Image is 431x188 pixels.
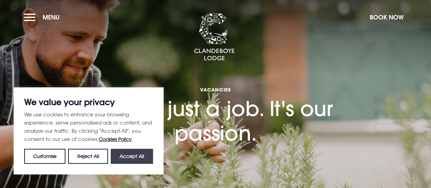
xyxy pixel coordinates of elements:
button: Customise [24,149,65,164]
button: Accept All [111,149,153,164]
span: Vacancies [79,86,352,93]
a: Cookies Policy [99,136,132,142]
p: We value your privacy [24,98,153,106]
span: Menu [43,13,60,21]
button: Menu [24,10,63,25]
div: We value your privacy [14,87,164,174]
button: Reject All [68,149,108,164]
button: Book Now [366,10,407,25]
h1: It's not just a job. It's our passion. [79,63,352,145]
img: Clandeboye Lodge [194,13,235,61]
p: We use cookies to enhance your browsing experience, serve personalised ads or content, and analys... [24,110,153,143]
